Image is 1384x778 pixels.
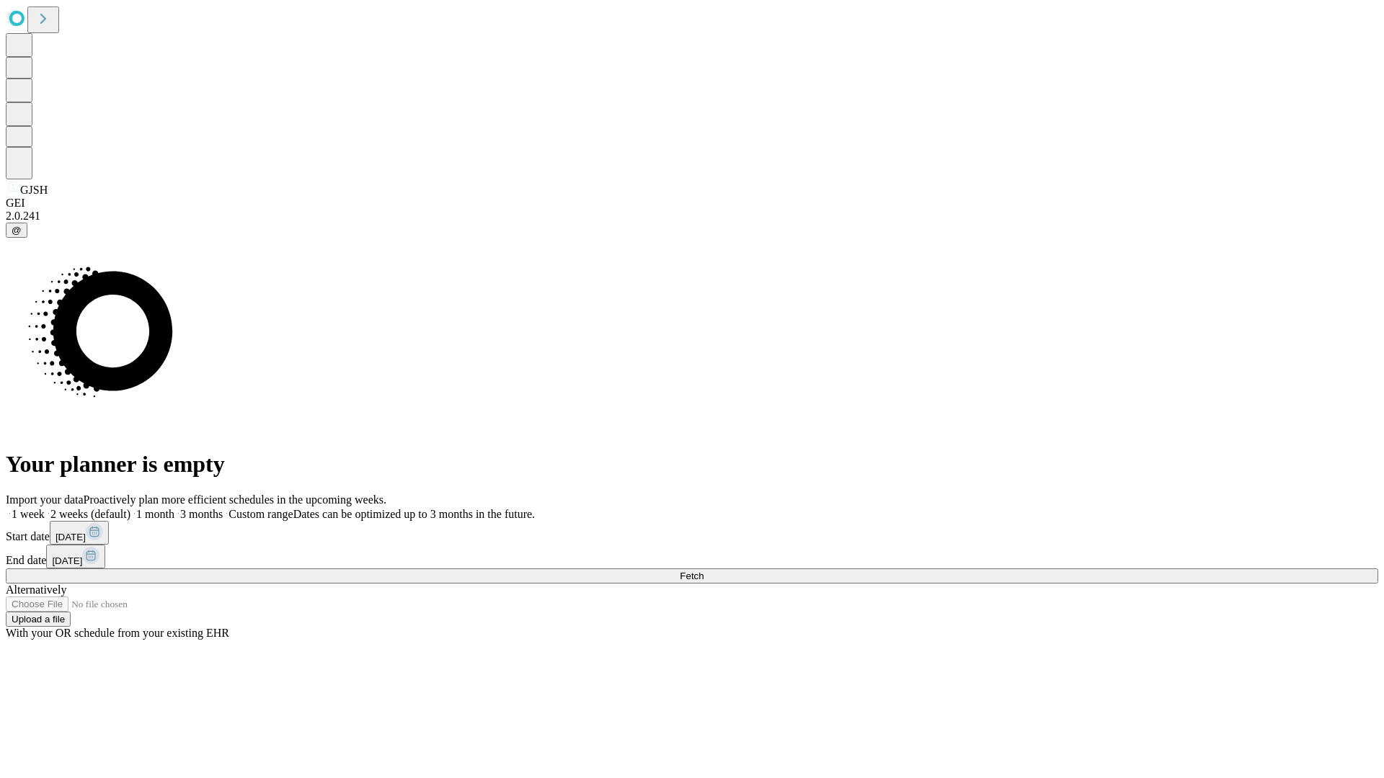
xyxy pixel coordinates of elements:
span: With your OR schedule from your existing EHR [6,627,229,639]
button: @ [6,223,27,238]
span: 1 week [12,508,45,520]
span: Fetch [680,571,704,581]
button: [DATE] [50,521,109,545]
span: Proactively plan more efficient schedules in the upcoming weeks. [84,493,386,506]
div: GEI [6,197,1378,210]
div: End date [6,545,1378,568]
span: Alternatively [6,583,66,596]
button: Upload a file [6,612,71,627]
span: Import your data [6,493,84,506]
h1: Your planner is empty [6,451,1378,478]
div: 2.0.241 [6,210,1378,223]
span: [DATE] [56,532,86,542]
span: 2 weeks (default) [50,508,130,520]
button: Fetch [6,568,1378,583]
button: [DATE] [46,545,105,568]
span: [DATE] [52,555,82,566]
span: Custom range [229,508,293,520]
span: Dates can be optimized up to 3 months in the future. [293,508,535,520]
span: @ [12,225,22,236]
div: Start date [6,521,1378,545]
span: 1 month [136,508,174,520]
span: GJSH [20,184,48,196]
span: 3 months [180,508,223,520]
